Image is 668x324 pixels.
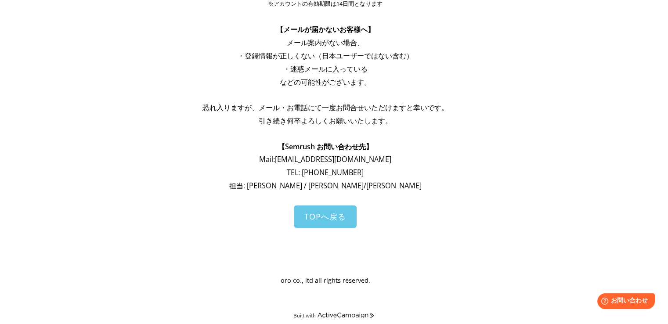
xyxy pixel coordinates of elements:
span: TOPへ戻る [304,211,346,222]
span: 引き続き何卒よろしくお願いいたします。 [259,116,392,126]
span: 恐れ入りますが、メール・お電話にて一度お問合せいただけますと幸いです。 [202,103,448,112]
span: などの可能性がございます。 [280,77,371,87]
span: TEL: [PHONE_NUMBER] [287,168,364,177]
span: ・迷惑メールに入っている [283,64,368,74]
div: Built with [293,312,316,319]
span: 【メールが届かないお客様へ】 [276,25,375,34]
span: 【Semrush お問い合わせ先】 [278,142,373,151]
span: 担当: [PERSON_NAME] / [PERSON_NAME]/[PERSON_NAME] [229,181,422,191]
span: メール案内がない場合、 [287,38,364,47]
span: oro co., ltd all rights reserved. [281,276,370,284]
span: Mail: [EMAIL_ADDRESS][DOMAIN_NAME] [259,155,391,164]
span: ・登録情報が正しくない（日本ユーザーではない含む） [238,51,413,61]
iframe: Help widget launcher [590,290,658,314]
a: TOPへ戻る [294,205,357,228]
